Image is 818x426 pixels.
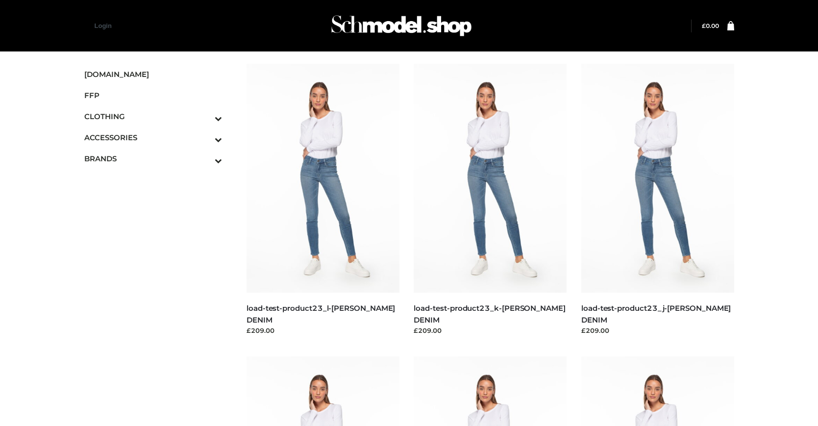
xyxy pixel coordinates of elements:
[84,69,223,80] span: [DOMAIN_NAME]
[702,22,706,29] span: £
[84,85,223,106] a: FFP
[702,22,719,29] bdi: 0.00
[84,106,223,127] a: CLOTHINGToggle Submenu
[414,303,565,324] a: load-test-product23_k-[PERSON_NAME] DENIM
[95,22,112,29] a: Login
[702,22,719,29] a: £0.00
[84,64,223,85] a: [DOMAIN_NAME]
[247,303,395,324] a: load-test-product23_l-[PERSON_NAME] DENIM
[581,303,731,324] a: load-test-product23_j-[PERSON_NAME] DENIM
[328,6,475,45] img: Schmodel Admin 964
[414,326,567,335] div: £209.00
[581,326,734,335] div: £209.00
[84,127,223,148] a: ACCESSORIESToggle Submenu
[247,326,399,335] div: £209.00
[84,148,223,169] a: BRANDSToggle Submenu
[188,127,222,148] button: Toggle Submenu
[84,153,223,164] span: BRANDS
[84,90,223,101] span: FFP
[188,106,222,127] button: Toggle Submenu
[84,132,223,143] span: ACCESSORIES
[188,148,222,169] button: Toggle Submenu
[84,111,223,122] span: CLOTHING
